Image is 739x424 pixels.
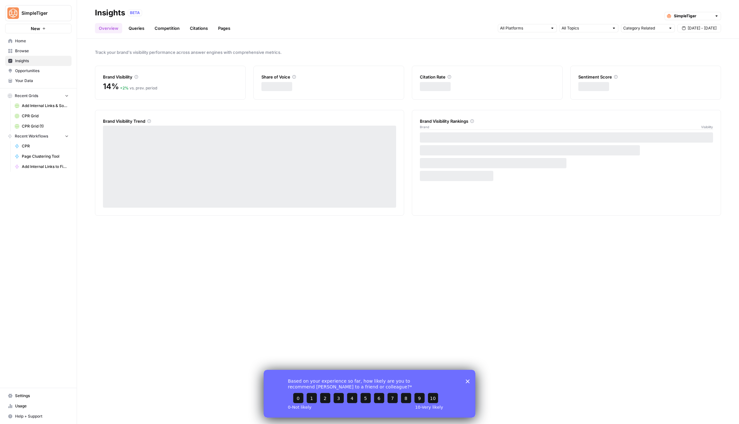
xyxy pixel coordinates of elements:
[5,66,72,76] a: Opportunities
[5,5,72,21] button: Workspace: SimpleTiger
[128,10,142,16] div: BETA
[125,23,148,33] a: Queries
[21,10,60,16] span: SimpleTiger
[103,118,396,124] div: Brand Visibility Trend
[562,25,609,31] input: All Topics
[15,393,69,399] span: Settings
[5,391,72,401] a: Settings
[15,48,69,54] span: Browse
[15,38,69,44] span: Home
[674,13,712,19] input: SimpleTiger
[186,23,212,33] a: Citations
[12,101,72,111] a: Add Internal Links & Sources to Final Copy Grid
[5,411,72,421] button: Help + Support
[103,81,119,92] span: 14%
[12,162,72,172] a: Add Internal Links to Final Copy
[95,8,125,18] div: Insights
[261,74,396,80] div: Share of Voice
[701,124,713,129] span: Visibility
[5,46,72,56] a: Browse
[15,93,38,99] span: Recent Grids
[5,56,72,66] a: Insights
[22,113,69,119] span: CPR Grid
[12,141,72,151] a: CPR
[5,76,72,86] a: Your Data
[22,103,69,109] span: Add Internal Links & Sources to Final Copy Grid
[95,23,122,33] a: Overview
[15,133,48,139] span: Recent Workflows
[420,74,555,80] div: Citation Rate
[120,86,129,90] span: + 2 %
[5,91,72,101] button: Recent Grids
[420,124,429,129] span: Brand
[5,24,72,33] button: New
[264,370,475,418] iframe: Survey from AirOps
[7,7,19,19] img: SimpleTiger Logo
[688,25,717,31] span: [DATE] - [DATE]
[22,123,69,129] span: CPR Grid (1)
[15,68,69,74] span: Opportunities
[12,121,72,131] a: CPR Grid (1)
[15,403,69,409] span: Usage
[22,164,69,170] span: Add Internal Links to Final Copy
[22,143,69,149] span: CPR
[578,74,713,80] div: Sentiment Score
[15,413,69,419] span: Help + Support
[677,24,721,32] button: [DATE] - [DATE]
[95,49,721,55] span: Track your brand's visibility performance across answer engines with comprehensive metrics.
[214,23,234,33] a: Pages
[151,23,183,33] a: Competition
[15,58,69,64] span: Insights
[31,25,40,32] span: New
[5,36,72,46] a: Home
[420,118,713,124] div: Brand Visibility Rankings
[22,154,69,159] span: Page Clustering Tool
[103,74,238,80] div: Brand Visibility
[15,78,69,84] span: Your Data
[120,85,157,91] div: vs. prev. period
[12,111,72,121] a: CPR Grid
[5,131,72,141] button: Recent Workflows
[12,151,72,162] a: Page Clustering Tool
[500,25,548,31] input: All Platforms
[5,401,72,411] a: Usage
[623,25,666,31] input: Category Related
